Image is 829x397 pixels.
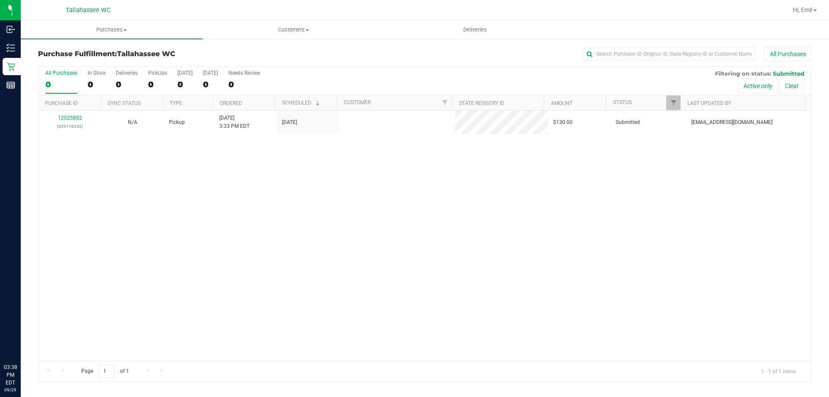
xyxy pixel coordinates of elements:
[793,6,813,13] span: Hi, Emi!
[203,79,218,89] div: 0
[6,25,15,34] inline-svg: Inbound
[99,365,114,378] input: 1
[282,118,297,127] span: [DATE]
[128,119,137,125] span: Not Applicable
[6,81,15,89] inline-svg: Reports
[169,118,185,127] span: Pickup
[773,70,804,77] span: Submitted
[616,118,640,127] span: Submitted
[9,328,35,354] iframe: Resource center
[551,100,573,106] a: Amount
[177,79,193,89] div: 0
[715,70,771,77] span: Filtering on status:
[6,62,15,71] inline-svg: Retail
[282,100,321,106] a: Scheduled
[45,70,77,76] div: All Purchases
[66,6,111,14] span: Tallahassee WC
[738,79,778,93] button: Active only
[553,118,573,127] span: $130.00
[203,26,384,34] span: Customers
[21,26,203,34] span: Purchases
[88,79,105,89] div: 0
[764,47,812,61] button: All Purchases
[116,79,138,89] div: 0
[170,100,182,106] a: Type
[203,21,384,39] a: Customers
[228,79,260,89] div: 0
[58,115,82,121] a: 12025892
[666,95,680,110] a: Filter
[219,114,250,130] span: [DATE] 3:33 PM EDT
[177,70,193,76] div: [DATE]
[148,79,167,89] div: 0
[74,365,136,378] span: Page of 1
[344,99,370,105] a: Customer
[44,122,96,130] p: (329118332)
[779,79,804,93] button: Clear
[384,21,566,39] a: Deliveries
[687,100,731,106] a: Last Updated By
[117,50,175,58] span: Tallahassee WC
[203,70,218,76] div: [DATE]
[220,100,242,106] a: Ordered
[108,100,141,106] a: Sync Status
[437,95,452,110] a: Filter
[4,363,17,387] p: 03:38 PM EDT
[45,100,78,106] a: Purchase ID
[116,70,138,76] div: Deliveries
[228,70,260,76] div: Needs Review
[754,365,803,378] span: 1 - 1 of 1 items
[148,70,167,76] div: PickUps
[4,387,17,393] p: 09/29
[128,118,137,127] button: N/A
[459,100,504,106] a: State Registry ID
[45,79,77,89] div: 0
[583,48,756,60] input: Search Purchase ID, Original ID, State Registry ID or Customer Name...
[6,44,15,52] inline-svg: Inventory
[691,118,772,127] span: [EMAIL_ADDRESS][DOMAIN_NAME]
[613,99,632,105] a: Status
[21,21,203,39] a: Purchases
[38,50,296,58] h3: Purchase Fulfillment:
[452,26,499,34] span: Deliveries
[88,70,105,76] div: In Store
